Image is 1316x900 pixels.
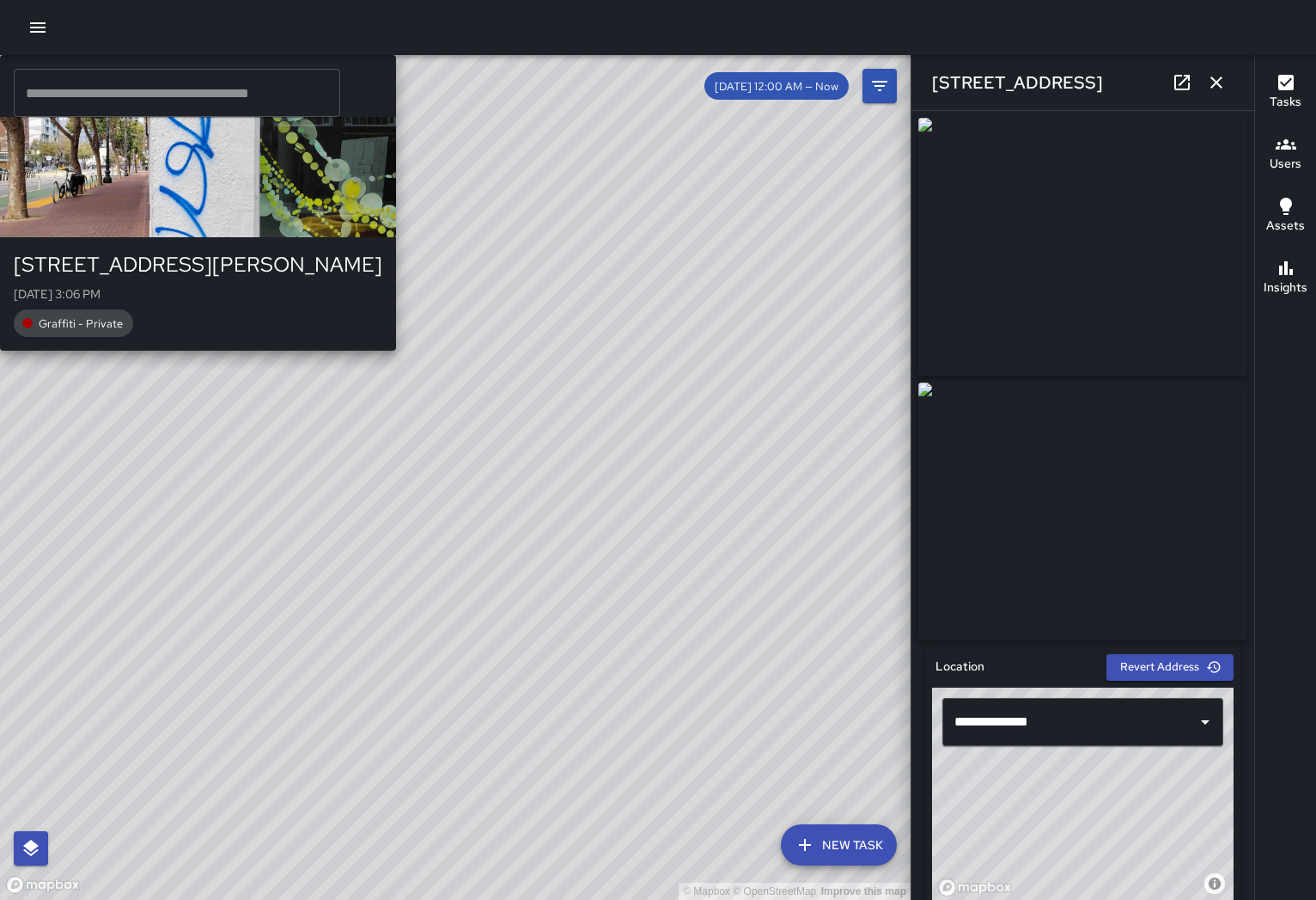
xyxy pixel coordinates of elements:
[862,69,897,103] button: Filters
[1264,279,1307,297] h6: Insights
[918,118,1247,376] img: request_images%2Ff8e4c8d0-7d0f-11f0-95f7-b95b9c885ee2
[1193,710,1217,734] button: Open
[704,79,849,94] span: [DATE] 12:00 AM — Now
[918,383,1247,640] img: request_images%2F43ba7f00-7d40-11f0-8a7e-9fa3b11dfaa5
[932,69,1103,96] h6: [STREET_ADDRESS]
[1255,186,1316,248] button: Assets
[781,824,897,866] button: New Task
[935,658,984,677] h6: Location
[1255,62,1316,124] button: Tasks
[1255,248,1316,309] button: Insights
[14,251,382,279] div: [STREET_ADDRESS][PERSON_NAME]
[1270,155,1301,174] h6: Users
[14,285,382,303] p: [DATE] 3:06 PM
[1106,654,1234,681] button: Revert Address
[1270,93,1301,112] h6: Tasks
[28,316,133,331] span: Graffiti - Private
[1266,217,1305,236] h6: Assets
[1255,124,1316,186] button: Users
